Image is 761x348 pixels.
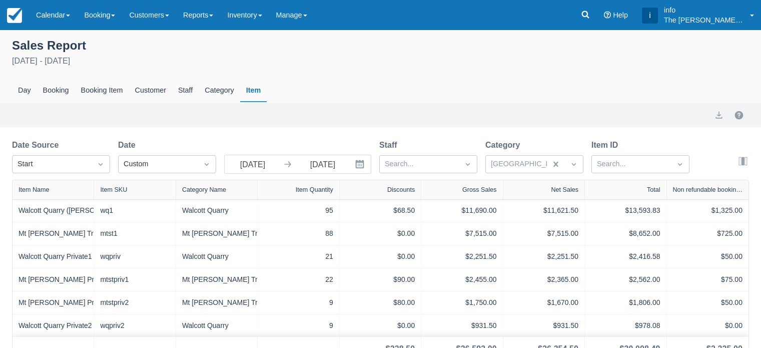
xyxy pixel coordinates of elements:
[100,205,169,216] div: wq1
[19,297,136,308] a: Mt [PERSON_NAME] Private2 Closed
[19,228,129,239] a: Mt [PERSON_NAME] Trilobite Beds
[462,186,497,193] div: Gross Sales
[551,186,578,193] div: Net Sales
[673,251,742,262] div: $50.00
[591,297,660,308] div: $1,806.00
[100,228,169,239] div: mtst1
[604,12,611,19] i: Help
[129,79,172,102] div: Customer
[647,186,660,193] div: Total
[346,320,415,331] div: $0.00
[673,228,742,239] div: $725.00
[427,320,496,331] div: $931.50
[182,320,251,331] div: Walcott Quarry
[591,228,660,239] div: $8,652.00
[427,251,496,262] div: $2,251.50
[12,55,749,67] div: [DATE] - [DATE]
[182,228,251,239] div: Mt [PERSON_NAME] Trilobite beds
[264,205,333,216] div: 95
[19,274,136,285] a: Mt [PERSON_NAME] Private1 Closed
[346,297,415,308] div: $80.00
[673,274,742,285] div: $75.00
[19,186,50,193] div: Item Name
[202,159,212,169] span: Dropdown icon
[264,320,333,331] div: 9
[100,297,169,308] div: mtstpriv2
[295,155,351,173] input: End Date
[613,11,628,19] span: Help
[75,79,129,102] div: Booking Item
[7,8,22,23] img: checkfront-main-nav-mini-logo.png
[427,205,496,216] div: $11,690.00
[675,159,685,169] span: Dropdown icon
[264,228,333,239] div: 88
[569,159,579,169] span: Dropdown icon
[509,274,578,285] div: $2,365.00
[18,159,87,170] div: Start
[485,139,524,151] label: Category
[100,320,169,331] div: wqpriv2
[591,139,622,151] label: Item ID
[100,186,127,193] div: Item SKU
[100,251,169,262] div: wqpriv
[427,274,496,285] div: $2,455.00
[713,109,725,121] button: export
[182,251,251,262] div: Walcott Quarry
[264,274,333,285] div: 22
[12,139,63,151] label: Date Source
[346,228,415,239] div: $0.00
[509,251,578,262] div: $2,251.50
[96,159,106,169] span: Dropdown icon
[427,228,496,239] div: $7,515.00
[12,36,749,53] div: Sales Report
[264,251,333,262] div: 21
[509,297,578,308] div: $1,670.00
[591,251,660,262] div: $2,416.58
[591,274,660,285] div: $2,562.00
[509,320,578,331] div: $931.50
[182,205,251,216] div: Walcott Quarry
[664,5,744,15] p: info
[182,274,251,285] div: Mt [PERSON_NAME] Trilobite beds
[591,205,660,216] div: $13,593.83
[182,186,226,193] div: Category Name
[673,297,742,308] div: $50.00
[199,79,240,102] div: Category
[100,274,169,285] div: mtstpriv1
[509,228,578,239] div: $7,515.00
[379,139,401,151] label: Staff
[673,205,742,216] div: $1,325.00
[19,251,115,262] a: Walcott Quarry Private1 Closed
[387,186,415,193] div: Discounts
[240,79,267,102] div: Item
[264,297,333,308] div: 9
[296,186,333,193] div: Item Quantity
[346,251,415,262] div: $0.00
[673,320,742,331] div: $0.00
[664,15,744,25] p: The [PERSON_NAME] Shale Geoscience Foundation
[225,155,281,173] input: Start Date
[182,297,251,308] div: Mt [PERSON_NAME] Trilobite beds
[346,205,415,216] div: $68.50
[346,274,415,285] div: $90.00
[463,159,473,169] span: Dropdown icon
[19,205,148,216] a: Walcott Quarry ([PERSON_NAME] Shale)
[118,139,140,151] label: Date
[37,79,75,102] div: Booking
[673,186,742,193] div: Non refundable booking fee (included)
[427,297,496,308] div: $1,750.00
[509,205,578,216] div: $11,621.50
[172,79,199,102] div: Staff
[642,8,658,24] div: i
[591,320,660,331] div: $978.08
[124,159,193,170] div: Custom
[19,320,115,331] a: Walcott Quarry Private2 Closed
[351,155,371,173] button: Interact with the calendar and add the check-in date for your trip.
[12,79,37,102] div: Day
